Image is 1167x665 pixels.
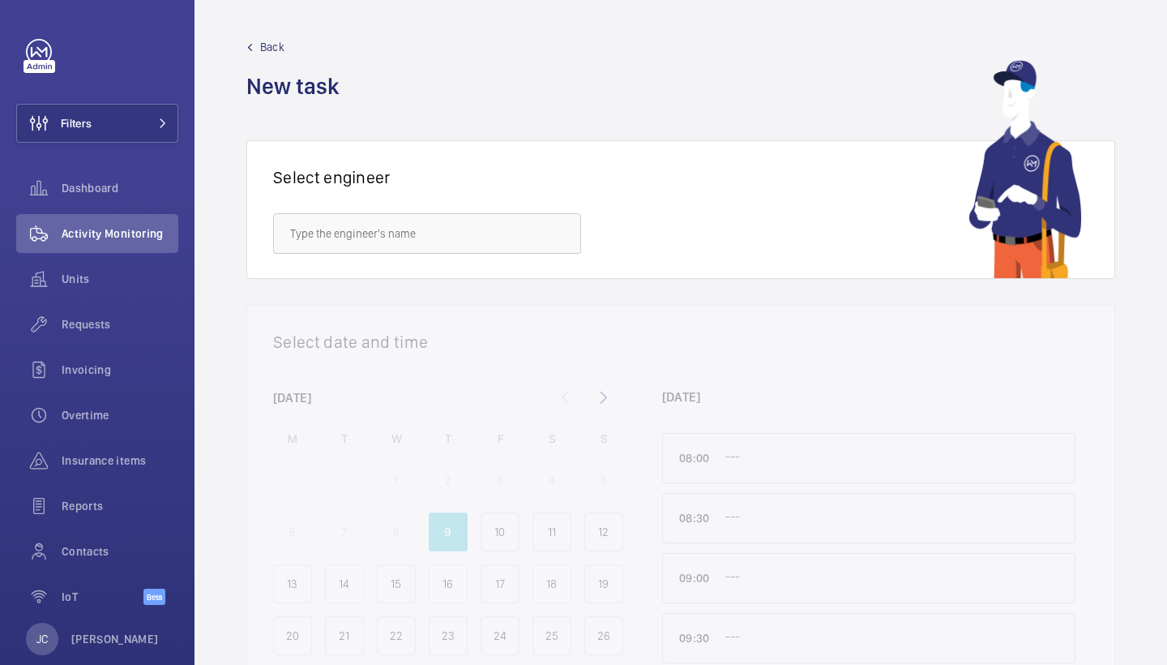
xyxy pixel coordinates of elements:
h1: Select engineer [273,167,391,187]
span: Filters [61,115,92,131]
span: Requests [62,316,178,332]
input: Type the engineer's name [273,213,581,254]
span: Back [260,39,284,55]
span: Activity Monitoring [62,225,178,242]
h1: New task [246,71,349,101]
span: Dashboard [62,180,178,196]
span: IoT [62,589,143,605]
button: Filters [16,104,178,143]
p: JC [36,631,48,647]
span: Invoicing [62,362,178,378]
span: Beta [143,589,165,605]
span: Units [62,271,178,287]
span: Contacts [62,543,178,560]
img: mechanic using app [968,60,1082,278]
span: Insurance items [62,453,178,469]
span: Reports [62,498,178,514]
p: [PERSON_NAME] [71,631,159,647]
span: Overtime [62,407,178,423]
